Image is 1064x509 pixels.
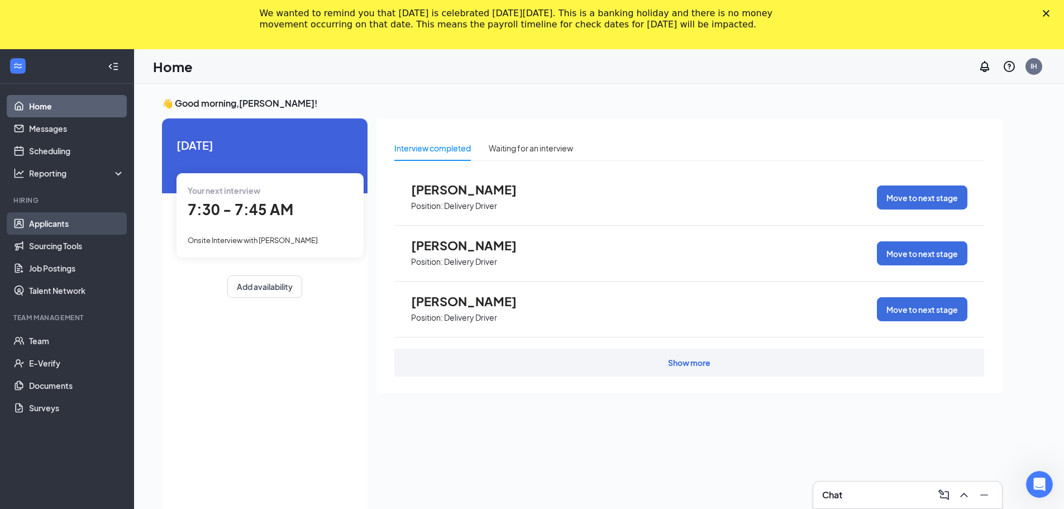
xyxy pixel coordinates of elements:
svg: Notifications [978,60,991,73]
h1: Home [153,57,193,76]
a: Applicants [29,212,125,235]
div: We wanted to remind you that [DATE] is celebrated [DATE][DATE]. This is a banking holiday and the... [260,8,787,30]
a: E-Verify [29,352,125,374]
div: Show more [668,357,710,368]
p: Delivery Driver [444,256,497,267]
div: Reporting [29,168,125,179]
button: Minimize [975,486,993,504]
span: [PERSON_NAME] [411,238,534,253]
span: [DATE] [176,136,353,154]
span: 7:30 - 7:45 AM [188,200,293,218]
a: Documents [29,374,125,397]
svg: QuestionInfo [1003,60,1016,73]
a: Messages [29,117,125,140]
p: Position: [411,201,443,211]
svg: ChevronUp [957,488,971,502]
button: Add availability [227,275,302,298]
div: Team Management [13,313,122,322]
button: ChevronUp [955,486,973,504]
span: [PERSON_NAME] [411,182,534,197]
button: ComposeMessage [935,486,953,504]
svg: WorkstreamLogo [12,60,23,72]
div: Close [1043,10,1054,17]
h3: Chat [822,489,842,501]
div: Waiting for an interview [489,142,573,154]
span: Your next interview [188,185,260,196]
a: Job Postings [29,257,125,279]
button: Move to next stage [877,185,967,210]
a: Scheduling [29,140,125,162]
p: Position: [411,312,443,323]
a: Team [29,330,125,352]
p: Delivery Driver [444,201,497,211]
span: Onsite Interview with [PERSON_NAME] [188,236,318,245]
button: Move to next stage [877,241,967,265]
h3: 👋 Good morning, [PERSON_NAME] ! [162,97,1002,110]
div: Interview completed [394,142,471,154]
iframe: Intercom live chat [1026,471,1053,498]
svg: Collapse [108,61,119,72]
div: Hiring [13,196,122,205]
a: Sourcing Tools [29,235,125,257]
svg: Analysis [13,168,25,179]
a: Talent Network [29,279,125,302]
div: IH [1030,61,1037,71]
p: Delivery Driver [444,312,497,323]
svg: Minimize [977,488,991,502]
a: Home [29,95,125,117]
svg: ComposeMessage [937,488,951,502]
button: Move to next stage [877,297,967,321]
p: Position: [411,256,443,267]
a: Surveys [29,397,125,419]
span: [PERSON_NAME] [411,294,534,308]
